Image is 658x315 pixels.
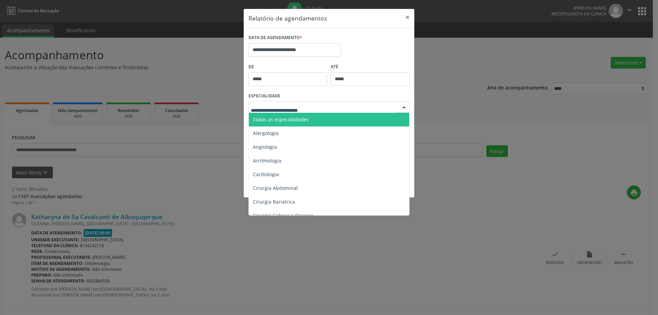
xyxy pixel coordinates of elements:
[253,144,277,150] span: Angiologia
[253,157,281,164] span: Arritmologia
[253,185,298,191] span: Cirurgia Abdominal
[253,171,279,178] span: Cardiologia
[248,91,280,101] label: ESPECIALIDADE
[253,130,279,136] span: Alergologia
[253,198,295,205] span: Cirurgia Bariatrica
[331,62,410,72] label: ATÉ
[248,62,327,72] label: De
[401,9,414,26] button: Close
[253,116,309,123] span: Todas as especialidades
[248,14,327,23] h5: Relatório de agendamentos
[248,33,302,43] label: DATA DE AGENDAMENTO
[253,212,313,219] span: Cirurgia Cabeça e Pescoço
